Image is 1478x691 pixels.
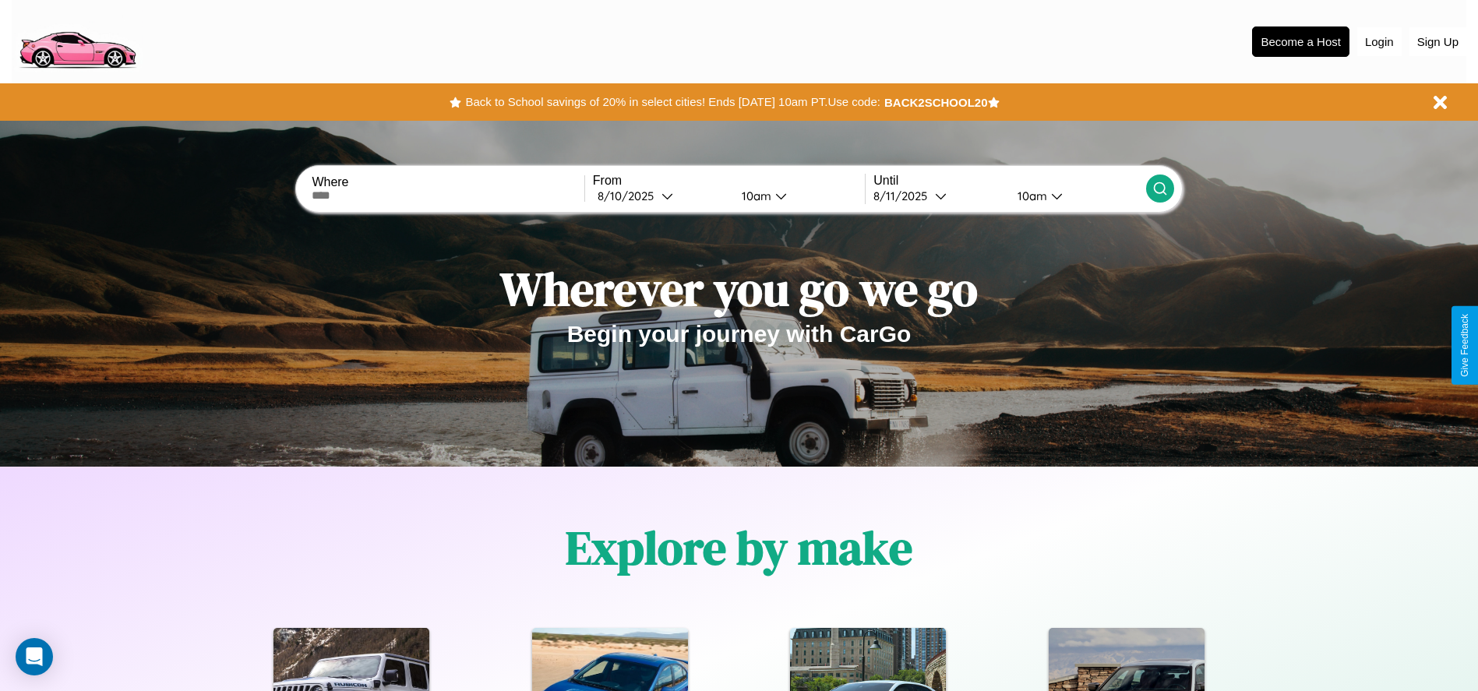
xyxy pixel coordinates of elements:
div: 8 / 10 / 2025 [598,189,661,203]
b: BACK2SCHOOL20 [884,96,988,109]
button: Back to School savings of 20% in select cities! Ends [DATE] 10am PT.Use code: [461,91,884,113]
div: Give Feedback [1459,314,1470,377]
button: Become a Host [1252,26,1349,57]
button: 10am [729,188,866,204]
label: Until [873,174,1145,188]
button: 8/10/2025 [593,188,729,204]
div: Open Intercom Messenger [16,638,53,675]
button: 10am [1005,188,1146,204]
div: 8 / 11 / 2025 [873,189,935,203]
img: logo [12,8,143,72]
button: Sign Up [1409,27,1466,56]
h1: Explore by make [566,516,912,580]
label: Where [312,175,584,189]
button: Login [1357,27,1402,56]
div: 10am [1010,189,1051,203]
label: From [593,174,865,188]
div: 10am [734,189,775,203]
